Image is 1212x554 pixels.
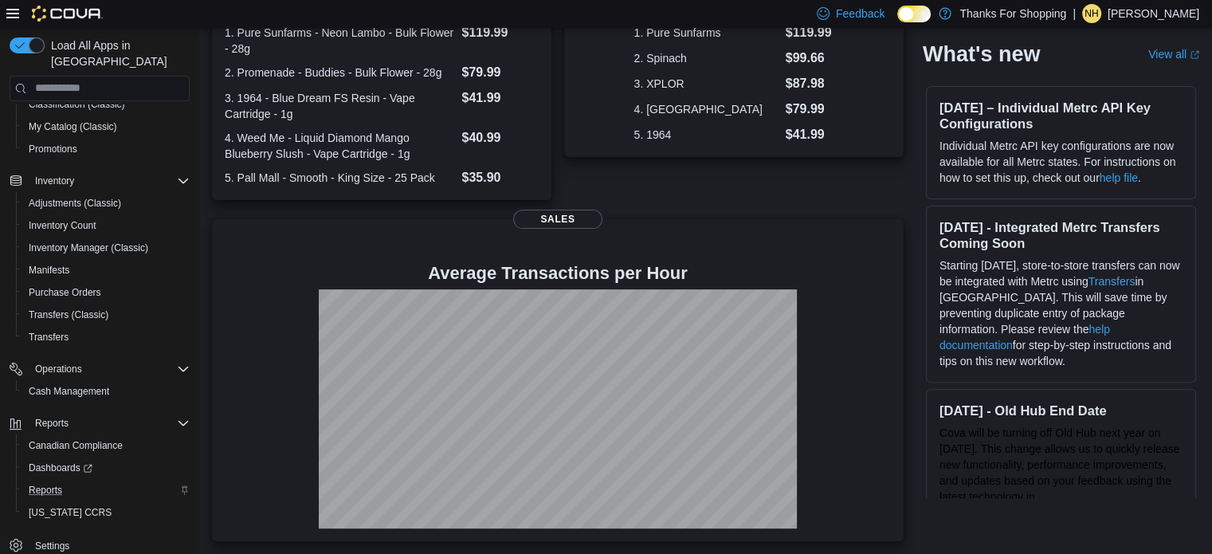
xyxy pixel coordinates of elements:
span: Washington CCRS [22,503,190,522]
button: [US_STATE] CCRS [16,501,196,524]
span: Promotions [22,139,190,159]
p: Individual Metrc API key configurations are now available for all Metrc states. For instructions ... [939,138,1183,186]
a: Inventory Count [22,216,103,235]
button: Promotions [16,138,196,160]
a: Reports [22,481,69,500]
a: [US_STATE] CCRS [22,503,118,522]
span: Transfers [29,331,69,344]
img: Cova [32,6,103,22]
a: help documentation [939,323,1110,352]
button: Reports [3,412,196,434]
button: Transfers (Classic) [16,304,196,326]
span: Operations [29,360,190,379]
button: Adjustments (Classic) [16,192,196,214]
span: Dark Mode [897,22,898,23]
span: Inventory [29,171,190,191]
dd: $79.99 [786,100,834,119]
dt: 3. XPLOR [634,76,779,92]
span: Inventory [35,175,74,187]
dd: $41.99 [786,125,834,144]
button: Reports [16,479,196,501]
span: Cash Management [29,385,109,398]
a: Inventory Manager (Classic) [22,238,155,257]
span: Adjustments (Classic) [29,197,121,210]
button: My Catalog (Classic) [16,116,196,138]
span: Dashboards [29,462,92,474]
p: [PERSON_NAME] [1108,4,1199,23]
button: Inventory Count [16,214,196,237]
span: Inventory Count [22,216,190,235]
span: Inventory Manager (Classic) [22,238,190,257]
dt: 4. [GEOGRAPHIC_DATA] [634,101,779,117]
span: NH [1085,4,1098,23]
span: Transfers (Classic) [22,305,190,324]
dt: 1. Pure Sunfarms [634,25,779,41]
dt: 2. Promenade - Buddies - Bulk Flower - 28g [225,65,455,81]
span: Cova will be turning off Old Hub next year on [DATE]. This change allows us to quickly release ne... [939,426,1179,519]
dt: 1. Pure Sunfarms - Neon Lambo - Bulk Flower - 28g [225,25,455,57]
span: Promotions [29,143,77,155]
a: Cash Management [22,382,116,401]
a: Dashboards [16,457,196,479]
h3: [DATE] - Integrated Metrc Transfers Coming Soon [939,219,1183,251]
button: Inventory [3,170,196,192]
span: Inventory Manager (Classic) [29,242,148,254]
span: Purchase Orders [22,283,190,302]
svg: External link [1190,50,1199,60]
span: Adjustments (Classic) [22,194,190,213]
span: Canadian Compliance [29,439,123,452]
span: Dashboards [22,458,190,477]
dd: $119.99 [786,23,834,42]
span: Reports [29,484,62,497]
span: Settings [35,540,69,552]
h3: [DATE] - Old Hub End Date [939,403,1183,418]
span: Manifests [29,264,69,277]
dt: 5. 1964 [634,127,779,143]
p: Thanks For Shopping [959,4,1066,23]
dt: 4. Weed Me - Liquid Diamond Mango Blueberry Slush - Vape Cartridge - 1g [225,130,455,162]
a: My Catalog (Classic) [22,117,124,136]
span: Reports [35,417,69,430]
h2: What's new [923,41,1040,67]
span: My Catalog (Classic) [22,117,190,136]
div: Natasha Hodnett [1082,4,1101,23]
span: Inventory Count [29,219,96,232]
button: Manifests [16,259,196,281]
span: My Catalog (Classic) [29,120,117,133]
dd: $79.99 [461,63,538,82]
button: Operations [3,358,196,380]
span: Classification (Classic) [22,95,190,114]
button: Purchase Orders [16,281,196,304]
a: Classification (Classic) [22,95,131,114]
button: Classification (Classic) [16,93,196,116]
a: Promotions [22,139,84,159]
dd: $35.90 [461,168,538,187]
button: Reports [29,414,75,433]
a: Transfers [22,328,75,347]
span: Cash Management [22,382,190,401]
a: Transfers [1088,275,1136,288]
h3: [DATE] – Individual Metrc API Key Configurations [939,100,1183,132]
span: Feedback [836,6,884,22]
dt: 3. 1964 - Blue Dream FS Resin - Vape Cartridge - 1g [225,90,455,122]
p: | [1073,4,1076,23]
span: Manifests [22,261,190,280]
button: Inventory Manager (Classic) [16,237,196,259]
input: Dark Mode [897,6,931,22]
dd: $87.98 [786,74,834,93]
button: Inventory [29,171,80,191]
span: Purchase Orders [29,286,101,299]
a: Adjustments (Classic) [22,194,127,213]
span: Reports [22,481,190,500]
dd: $99.66 [786,49,834,68]
h4: Average Transactions per Hour [225,264,891,283]
p: Starting [DATE], store-to-store transfers can now be integrated with Metrc using in [GEOGRAPHIC_D... [939,257,1183,369]
span: Transfers [22,328,190,347]
a: help file [1100,171,1138,184]
span: Reports [29,414,190,433]
button: Cash Management [16,380,196,403]
dd: $40.99 [461,128,538,147]
dd: $41.99 [461,88,538,108]
span: Load All Apps in [GEOGRAPHIC_DATA] [45,37,190,69]
span: Transfers (Classic) [29,308,108,321]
